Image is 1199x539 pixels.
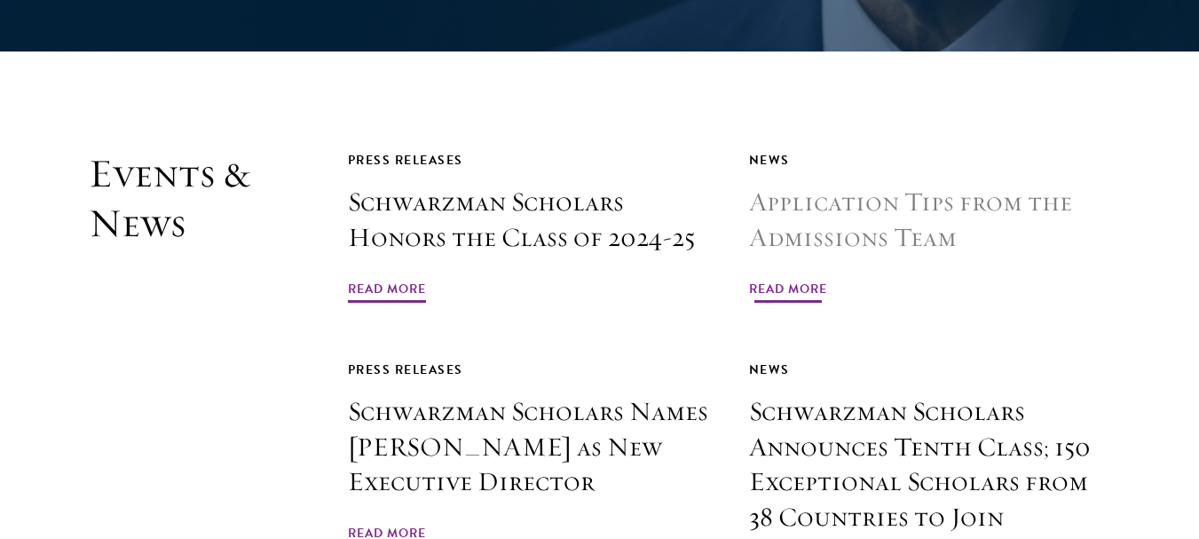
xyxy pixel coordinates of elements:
span: Read More [348,278,426,305]
h3: Schwarzman Scholars Honors the Class of 2024-25 [348,185,709,256]
a: Press Releases Schwarzman Scholars Honors the Class of 2024-25 Read More [348,149,709,305]
div: Press Releases [348,149,709,171]
a: News Application Tips from the Admissions Team Read More [749,149,1110,305]
div: Press Releases [348,359,709,381]
h3: Schwarzman Scholars Names [PERSON_NAME] as New Executive Director [348,394,709,501]
div: News [749,149,1110,171]
div: News [749,359,1110,381]
span: Read More [749,278,827,305]
h3: Application Tips from the Admissions Team [749,185,1110,256]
